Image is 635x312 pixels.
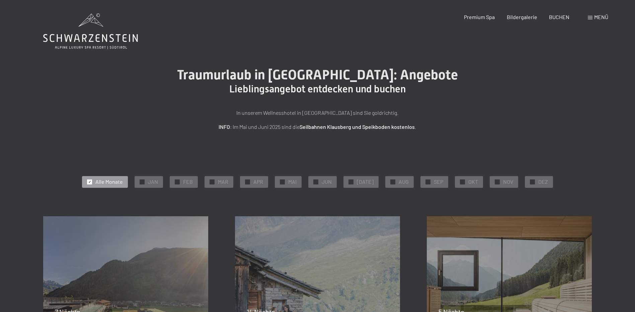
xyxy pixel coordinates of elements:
span: ✓ [315,179,317,184]
span: MAR [218,178,228,185]
p: : Im Mai und Juni 2025 sind die . [150,123,485,131]
span: ✓ [88,179,91,184]
span: Menü [594,14,608,20]
span: FEB [183,178,193,185]
span: ✓ [281,179,284,184]
span: ✓ [211,179,214,184]
span: DEZ [538,178,548,185]
span: OKT [468,178,478,185]
span: APR [253,178,263,185]
span: SEP [434,178,443,185]
span: ✓ [141,179,144,184]
span: ✓ [392,179,394,184]
span: ✓ [246,179,249,184]
span: AUG [399,178,409,185]
span: ✓ [531,179,534,184]
span: NOV [503,178,513,185]
a: BUCHEN [549,14,569,20]
p: In unserem Wellnesshotel in [GEOGRAPHIC_DATA] sind Sie goldrichtig. [150,108,485,117]
span: JAN [148,178,158,185]
span: ✓ [176,179,179,184]
span: ✓ [427,179,429,184]
strong: INFO [219,124,230,130]
span: Traumurlaub in [GEOGRAPHIC_DATA]: Angebote [177,67,458,83]
span: ✓ [461,179,464,184]
span: ✓ [496,179,499,184]
span: [DATE] [357,178,374,185]
span: MAI [288,178,297,185]
span: ✓ [350,179,352,184]
a: Premium Spa [464,14,495,20]
a: Bildergalerie [507,14,537,20]
span: JUN [322,178,332,185]
span: Alle Monate [95,178,123,185]
span: Lieblingsangebot entdecken und buchen [229,83,406,95]
strong: Seilbahnen Klausberg und Speikboden kostenlos [300,124,415,130]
